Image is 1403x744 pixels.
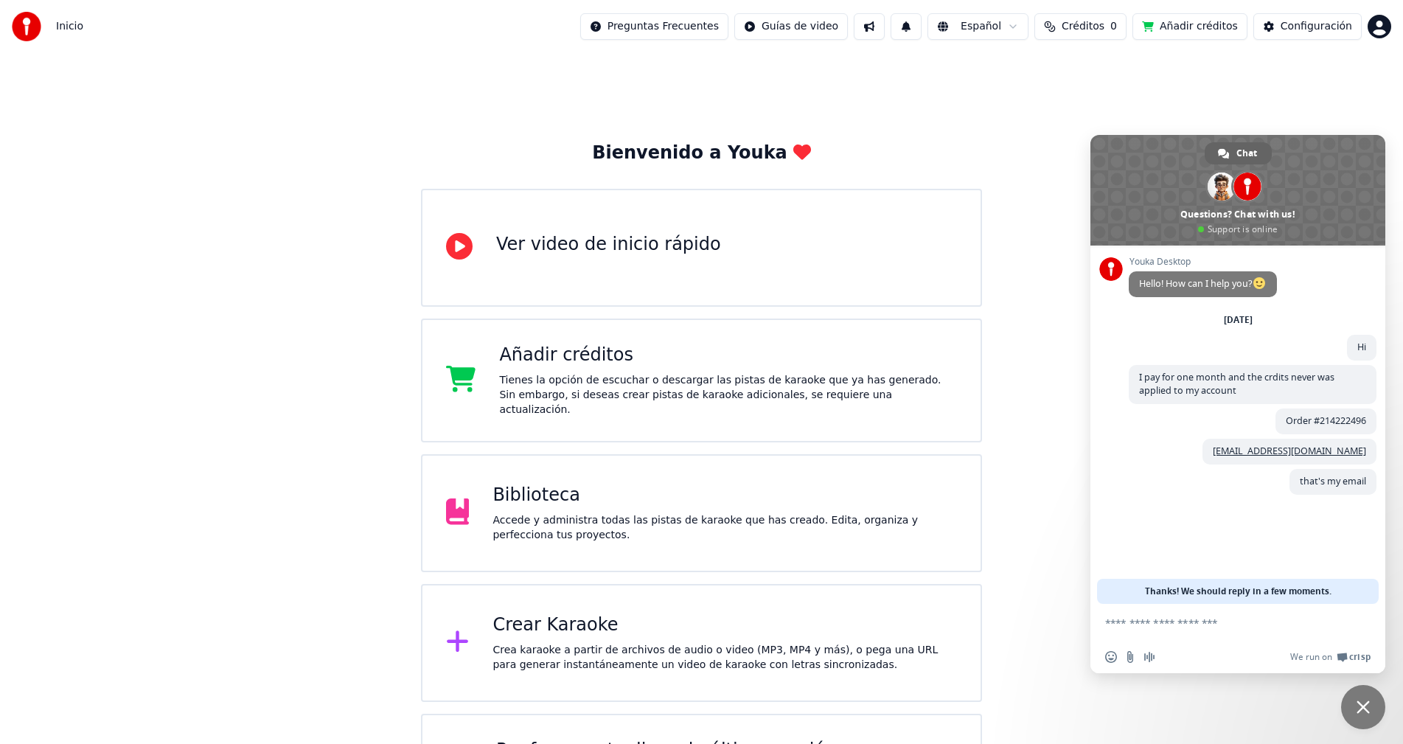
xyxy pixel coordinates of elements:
[1145,579,1331,604] span: Thanks! We should reply in a few moments.
[1062,19,1104,34] span: Créditos
[1286,414,1366,427] span: Order #214222496
[1105,604,1341,641] textarea: Compose your message...
[496,233,721,257] div: Ver video de inicio rápido
[1224,316,1253,324] div: [DATE]
[1124,651,1136,663] span: Send a file
[1349,651,1371,663] span: Crisp
[1357,341,1366,353] span: Hi
[492,513,957,543] div: Accede y administra todas las pistas de karaoke que has creado. Edita, organiza y perfecciona tus...
[1213,445,1366,457] a: [EMAIL_ADDRESS][DOMAIN_NAME]
[492,484,957,507] div: Biblioteca
[12,12,41,41] img: youka
[734,13,848,40] button: Guías de video
[592,142,811,165] div: Bienvenido a Youka
[1110,19,1117,34] span: 0
[1253,13,1362,40] button: Configuración
[492,613,957,637] div: Crear Karaoke
[1143,651,1155,663] span: Audio message
[1281,19,1352,34] div: Configuración
[1236,142,1257,164] span: Chat
[56,19,83,34] span: Inicio
[1139,371,1334,397] span: I pay for one month and the crdits never was applied to my account
[499,344,957,367] div: Añadir créditos
[1034,13,1127,40] button: Créditos0
[499,373,957,417] div: Tienes la opción de escuchar o descargar las pistas de karaoke que ya has generado. Sin embargo, ...
[1290,651,1332,663] span: We run on
[1105,651,1117,663] span: Insert an emoji
[1129,257,1277,267] span: Youka Desktop
[492,643,957,672] div: Crea karaoke a partir de archivos de audio o video (MP3, MP4 y más), o pega una URL para generar ...
[1205,142,1272,164] a: Chat
[1341,685,1385,729] a: Close chat
[56,19,83,34] nav: breadcrumb
[1300,475,1366,487] span: that's my email
[1290,651,1371,663] a: We run onCrisp
[1132,13,1247,40] button: Añadir créditos
[1139,277,1267,290] span: Hello! How can I help you?
[580,13,728,40] button: Preguntas Frecuentes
